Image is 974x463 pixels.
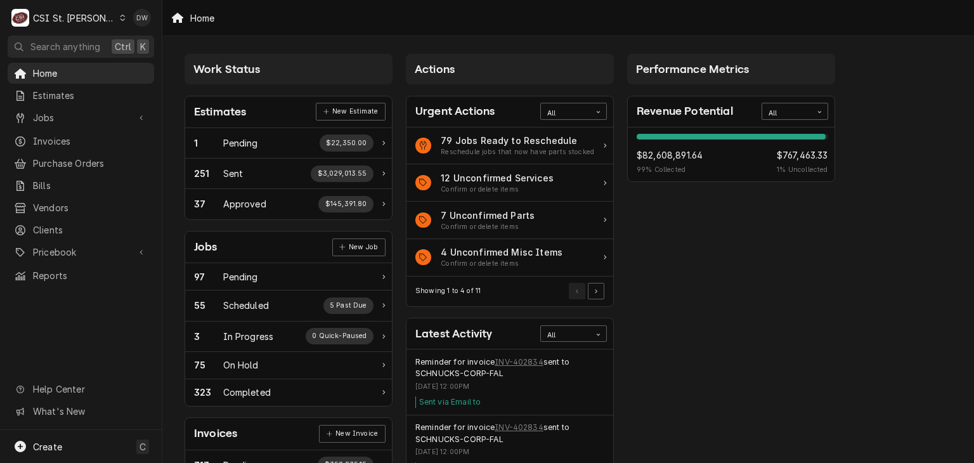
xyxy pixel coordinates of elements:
[33,223,148,237] span: Clients
[441,171,554,185] div: Action Item Title
[194,103,246,121] div: Card Title
[8,63,154,84] a: Home
[33,11,115,25] div: CSI St. [PERSON_NAME]
[406,96,613,127] div: Card Header
[8,175,154,196] a: Bills
[33,179,148,192] span: Bills
[332,238,386,256] div: Card Link Button
[637,103,733,120] div: Card Title
[415,286,481,296] div: Current Page Details
[223,358,259,372] div: Work Status Title
[628,96,834,127] div: Card Header
[185,322,392,352] a: Work Status
[33,245,129,259] span: Pricebook
[115,40,131,53] span: Ctrl
[495,422,543,433] a: INV-402834
[140,440,146,453] span: C
[406,127,613,277] div: Card Data
[185,352,392,379] a: Work Status
[627,96,835,183] div: Card: Revenue Potential
[8,219,154,240] a: Clients
[637,134,828,175] div: Revenue Potential Details
[406,164,613,202] a: Action Item
[223,167,243,180] div: Work Status Title
[636,63,749,75] span: Performance Metrics
[8,131,154,152] a: Invoices
[320,134,374,151] div: Work Status Supplemental Data
[540,103,607,119] div: Card Data Filter Control
[316,103,385,121] a: New Estimate
[8,242,154,263] a: Go to Pricebook
[441,209,535,222] div: Action Item Title
[441,134,594,147] div: Action Item Title
[33,201,148,214] span: Vendors
[194,386,223,399] div: Work Status Count
[441,245,562,259] div: Action Item Title
[627,84,835,218] div: Card Column Content
[311,166,373,182] div: Work Status Supplemental Data
[185,189,392,219] div: Work Status
[406,127,613,165] a: Action Item
[547,108,584,119] div: All
[194,270,223,284] div: Work Status Count
[628,127,834,182] div: Revenue Potential
[185,128,392,159] a: Work Status
[8,85,154,106] a: Estimates
[223,136,258,150] div: Work Status Title
[8,265,154,286] a: Reports
[441,222,535,232] div: Action Item Suggestion
[8,153,154,174] a: Purchase Orders
[185,263,392,290] a: Work Status
[627,54,835,84] div: Card Column Header
[319,425,385,443] a: New Invoice
[637,148,703,162] span: $82,608,891.64
[30,40,100,53] span: Search anything
[415,63,455,75] span: Actions
[194,299,223,312] div: Work Status Count
[223,330,274,343] div: Work Status Title
[33,111,129,124] span: Jobs
[194,358,223,372] div: Work Status Count
[140,40,146,53] span: K
[406,54,614,84] div: Card Column Header
[441,147,594,157] div: Action Item Suggestion
[33,441,62,452] span: Create
[194,167,223,180] div: Work Status Count
[406,318,613,349] div: Card Header
[33,134,148,148] span: Invoices
[185,379,392,406] a: Work Status
[415,447,604,457] div: Event Timestamp
[569,283,585,299] button: Go to Previous Page
[547,330,584,341] div: All
[223,386,271,399] div: Work Status Title
[185,96,392,128] div: Card Header
[8,401,154,422] a: Go to What's New
[194,330,223,343] div: Work Status Count
[628,127,834,182] div: Card Data
[406,202,613,239] a: Action Item
[441,259,562,269] div: Action Item Suggestion
[11,9,29,27] div: CSI St. Louis's Avatar
[194,425,237,442] div: Card Title
[637,148,703,175] div: Revenue Potential Collected
[33,382,146,396] span: Help Center
[185,96,393,220] div: Card: Estimates
[769,108,805,119] div: All
[567,283,605,299] div: Pagination Controls
[637,165,703,175] span: 99 % Collected
[185,290,392,321] div: Work Status
[316,103,385,121] div: Card Link Button
[133,9,151,27] div: Dyane Weber's Avatar
[406,349,613,415] div: Event
[33,269,148,282] span: Reports
[223,197,266,211] div: Work Status Title
[415,356,604,408] div: Event Details
[415,356,604,380] div: Event String
[33,157,148,170] span: Purchase Orders
[415,103,495,120] div: Card Title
